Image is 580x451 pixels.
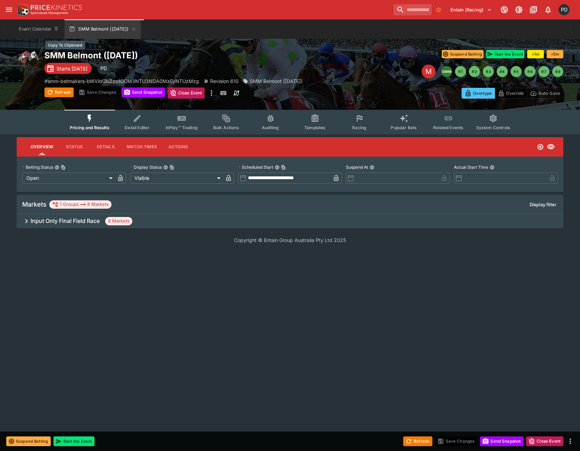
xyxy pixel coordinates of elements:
button: Event Calendar [15,19,63,39]
button: Suspend Betting [6,436,51,446]
button: Display filter [525,199,561,210]
button: R8 [552,66,563,77]
h5: Markets [22,200,47,208]
nav: pagination navigation [441,66,563,77]
button: Notifications [542,3,554,16]
p: Revision 610 [210,77,239,85]
button: Details [90,139,121,155]
button: Copy To Clipboard [169,165,174,170]
button: Paul Dicioccio [556,2,572,17]
button: Copy To Clipboard [61,165,66,170]
button: Close Event [168,87,205,99]
img: PriceKinetics [31,5,82,10]
button: Toggle light/dark mode [513,3,525,16]
button: open drawer [3,3,15,16]
button: R4 [497,66,508,77]
span: Racing [352,125,366,130]
p: Scheduled Start [238,164,273,170]
button: R3 [483,66,494,77]
p: Display Status [130,164,162,170]
h2: Copy To Clipboard [44,50,304,61]
div: Event type filters [64,110,516,134]
button: Suspend Betting [442,50,483,58]
button: R7 [538,66,549,77]
button: Overtype [462,88,495,99]
button: Suspend At [370,165,374,170]
p: Override [506,90,524,97]
div: Open [22,173,115,184]
h6: Input Only Final Field Race [31,217,100,225]
span: Popular Bets [391,125,417,130]
img: horse_racing.png [17,50,39,72]
button: SMM Belmont ([DATE]) [65,19,140,39]
p: Starts [DATE] [57,65,88,72]
div: 1 Groups 8 Markets [52,200,109,209]
div: Edit Meeting [422,65,436,78]
button: Connected to PK [498,3,511,16]
div: Visible [130,173,223,184]
button: R6 [524,66,536,77]
button: +1m [527,50,544,58]
p: Copy To Clipboard [44,77,199,85]
button: R1 [455,66,466,77]
span: Detail Editor [125,125,149,130]
button: Documentation [527,3,540,16]
div: Start From [462,88,563,99]
button: Send Snapshot [122,87,165,97]
button: +5m [547,50,563,58]
button: Overview [25,139,59,155]
button: Select Tenant [446,4,496,15]
button: Scheduled StartCopy To Clipboard [275,165,280,170]
button: Actual Start Time [490,165,495,170]
button: Override [495,88,527,99]
input: search [393,4,432,15]
button: Refresh [44,87,74,97]
button: Status [59,139,90,155]
div: SMM Belmont (13/09/25) [243,77,303,85]
p: Betting Status [22,164,53,170]
span: System Controls [476,125,510,130]
button: more [566,437,574,445]
button: Auto-Save [527,88,563,99]
button: Start the Event [53,436,94,446]
p: SMM Belmont ([DATE]) [250,77,303,85]
svg: Open [537,143,544,150]
button: Actions [163,139,194,155]
img: PriceKinetics Logo [15,3,29,17]
button: Copy To Clipboard [281,165,286,170]
span: Bulk Actions [213,125,239,130]
button: R5 [511,66,522,77]
span: Auditing [262,125,279,130]
span: Pricing and Results [70,125,109,130]
button: Betting StatusCopy To Clipboard [55,165,59,170]
span: Templates [304,125,325,130]
div: Paul Di Cioccio [97,62,110,75]
svg: Visible [547,143,555,151]
button: Refresh [403,436,432,446]
button: No Bookmarks [433,4,444,15]
button: more [207,87,216,99]
p: Actual Start Time [454,164,488,170]
p: Auto-Save [538,90,560,97]
button: Send Snapshot [480,436,523,446]
button: Display StatusCopy To Clipboard [163,165,168,170]
span: Related Events [433,125,463,130]
button: Close Event [526,436,563,446]
button: R2 [469,66,480,77]
p: Suspend At [346,164,368,170]
button: SMM [441,66,452,77]
p: Overtype [473,90,492,97]
span: InPlay™ Trading [166,125,198,130]
div: Copy To Clipboard [45,41,85,50]
button: Start the Event [486,50,524,58]
div: Paul Dicioccio [558,4,570,15]
button: Match Times [121,139,163,155]
img: Sportsbook Management [31,11,68,15]
span: 8 Markets [105,218,132,225]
